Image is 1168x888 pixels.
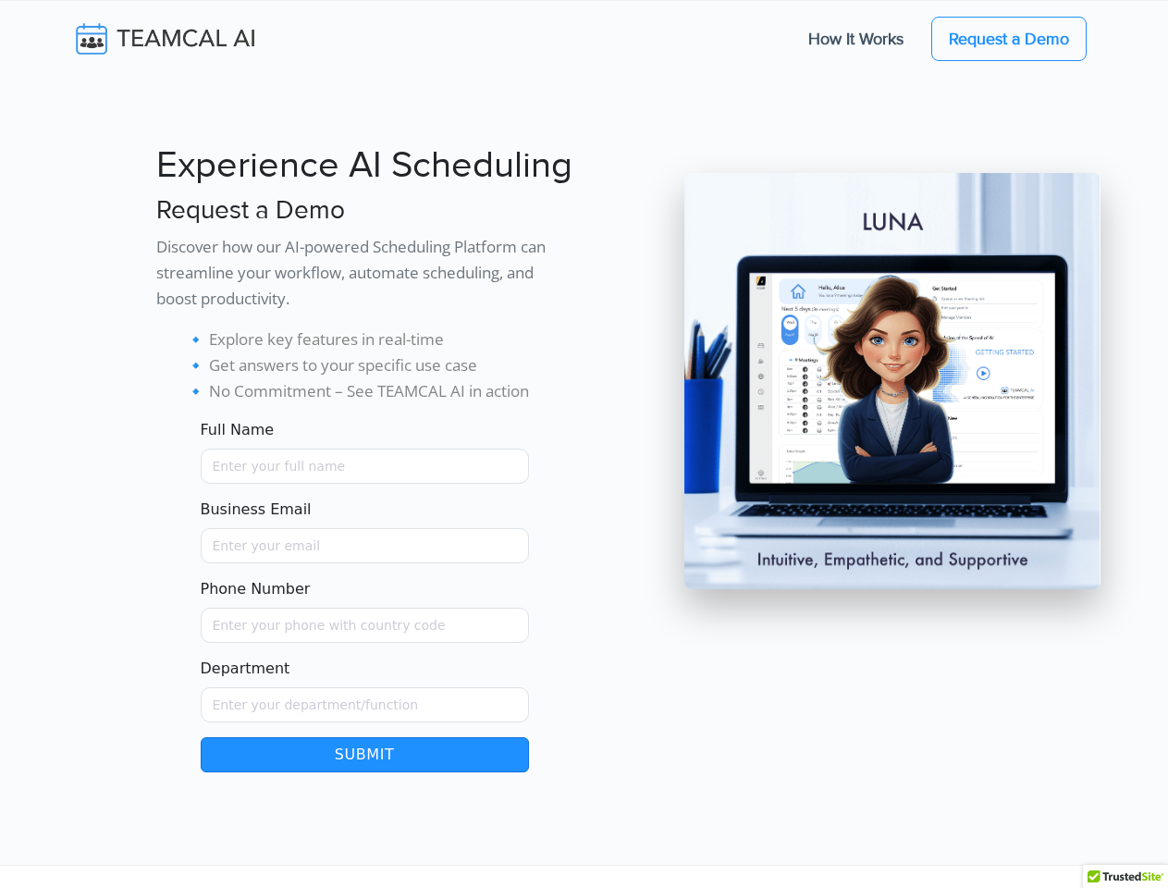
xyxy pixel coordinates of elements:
input: Enter your department/function [201,687,529,722]
label: Phone Number [201,578,311,600]
p: Discover how our AI-powered Scheduling Platform can streamline your workflow, automate scheduling... [156,234,573,312]
h3: Request a Demo [156,195,573,227]
h1: Experience AI Scheduling [156,143,573,188]
li: 🔹 Explore key features in real-time [186,327,573,352]
button: Submit [201,737,529,772]
label: Business Email [201,499,312,521]
input: Name must only contain letters and spaces [201,449,529,484]
li: 🔹 Get answers to your specific use case [186,352,573,378]
input: Enter your phone with country code [201,608,529,643]
label: Full Name [201,419,275,441]
img: pic [684,173,1100,589]
input: Enter your email [201,528,529,563]
a: Request a Demo [931,17,1087,61]
li: 🔹 No Commitment – See TEAMCAL AI in action [186,378,573,404]
label: Department [201,658,290,680]
a: How It Works [790,19,922,58]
